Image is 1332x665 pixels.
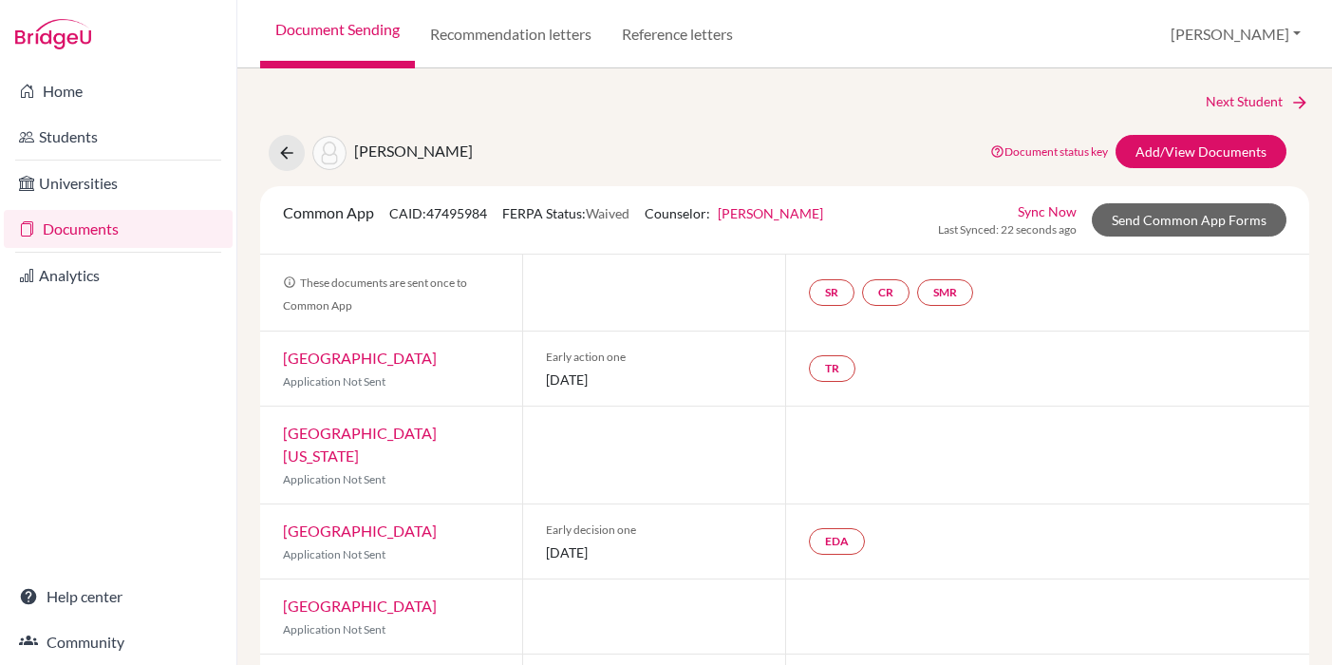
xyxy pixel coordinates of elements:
[354,142,473,160] span: [PERSON_NAME]
[283,374,385,389] span: Application Not Sent
[1018,201,1077,221] a: Sync Now
[283,424,437,465] a: [GEOGRAPHIC_DATA][US_STATE]
[283,547,385,561] span: Application Not Sent
[283,203,374,221] span: Common App
[546,370,761,389] span: [DATE]
[4,256,233,294] a: Analytics
[15,19,91,49] img: Bridge-U
[990,144,1108,159] a: Document status key
[283,522,437,540] a: [GEOGRAPHIC_DATA]
[283,275,467,313] span: These documents are sent once to Common App
[1116,135,1286,168] a: Add/View Documents
[1162,16,1309,52] button: [PERSON_NAME]
[283,349,437,367] a: [GEOGRAPHIC_DATA]
[809,279,854,306] a: SR
[917,279,973,306] a: SMR
[809,355,855,382] a: TR
[546,349,761,366] span: Early action one
[546,522,761,539] span: Early decision one
[862,279,910,306] a: CR
[283,472,385,486] span: Application Not Sent
[586,205,629,221] span: Waived
[546,542,761,562] span: [DATE]
[718,205,823,221] a: [PERSON_NAME]
[4,578,233,616] a: Help center
[809,528,865,555] a: EDA
[283,597,437,615] a: [GEOGRAPHIC_DATA]
[4,623,233,661] a: Community
[1206,91,1309,112] a: Next Student
[389,205,487,221] span: CAID: 47495984
[4,118,233,156] a: Students
[4,210,233,248] a: Documents
[4,164,233,202] a: Universities
[283,622,385,636] span: Application Not Sent
[938,221,1077,238] span: Last Synced: 22 seconds ago
[502,205,629,221] span: FERPA Status:
[645,205,823,221] span: Counselor:
[4,72,233,110] a: Home
[1092,203,1286,237] a: Send Common App Forms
